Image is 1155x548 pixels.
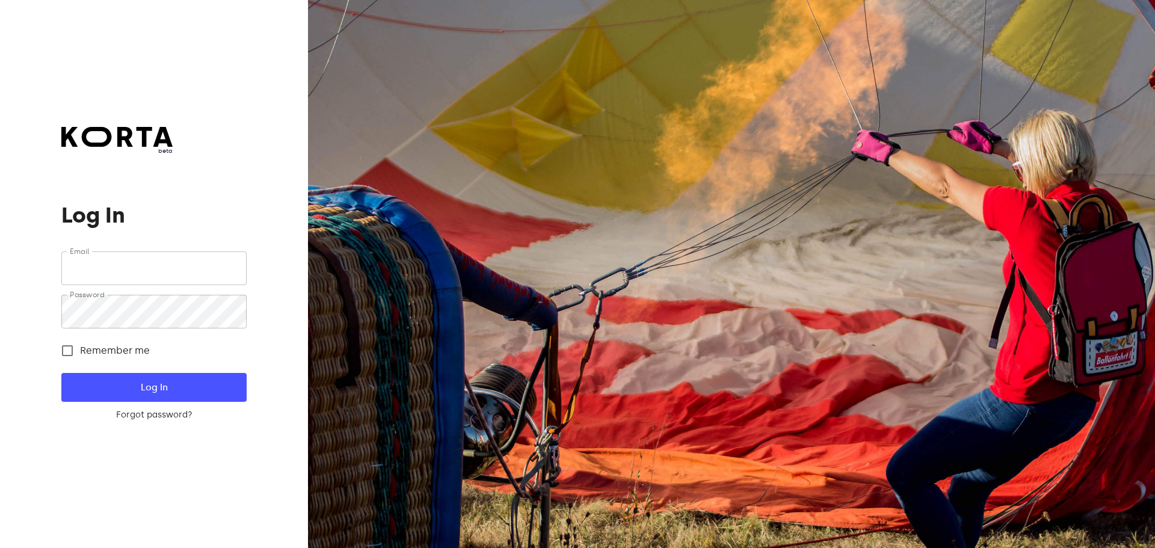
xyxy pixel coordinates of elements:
[61,127,173,155] a: beta
[61,373,246,402] button: Log In
[81,380,227,395] span: Log In
[61,147,173,155] span: beta
[61,203,246,227] h1: Log In
[61,409,246,421] a: Forgot password?
[61,127,173,147] img: Korta
[80,343,150,358] span: Remember me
